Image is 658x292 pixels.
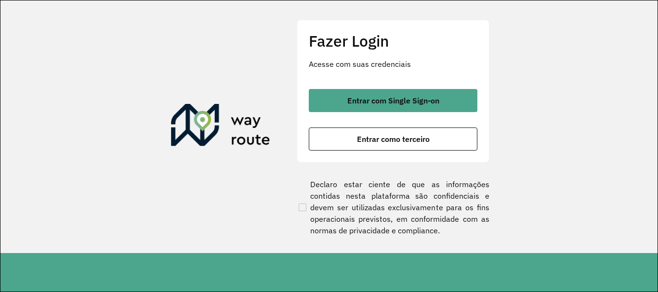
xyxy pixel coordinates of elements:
h2: Fazer Login [309,32,477,50]
span: Entrar com Single Sign-on [347,97,439,104]
label: Declaro estar ciente de que as informações contidas nesta plataforma são confidenciais e devem se... [297,178,489,236]
button: button [309,127,477,151]
p: Acesse com suas credenciais [309,58,477,70]
button: button [309,89,477,112]
img: Roteirizador AmbevTech [171,104,270,150]
span: Entrar como terceiro [357,135,430,143]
